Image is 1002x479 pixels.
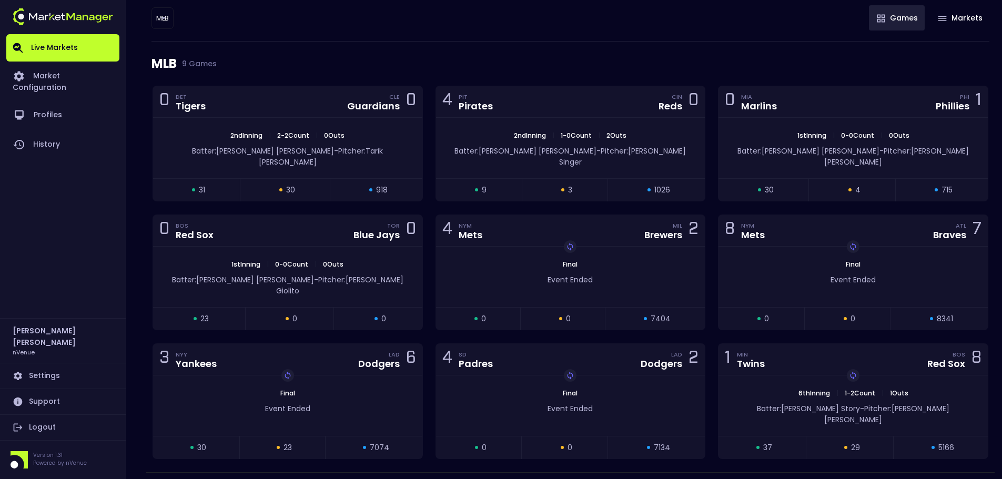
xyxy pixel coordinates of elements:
[33,459,87,467] p: Powered by nVenue
[973,221,981,240] div: 7
[389,350,400,359] div: LAD
[860,403,864,414] span: -
[560,389,581,398] span: Final
[176,221,214,230] div: BOS
[672,93,682,101] div: CIN
[933,230,966,240] div: Braves
[737,146,879,156] span: Batter: [PERSON_NAME] [PERSON_NAME]
[33,451,87,459] p: Version 1.31
[942,185,953,196] span: 715
[654,185,670,196] span: 1026
[6,363,119,389] a: Settings
[595,131,603,140] span: |
[741,221,765,230] div: NYM
[596,146,601,156] span: -
[266,131,274,140] span: |
[855,185,861,196] span: 4
[548,403,593,414] span: Event Ended
[176,93,206,101] div: DET
[651,313,671,324] span: 7404
[886,131,913,140] span: 0 Outs
[459,101,493,111] div: Pirates
[937,313,953,324] span: 8341
[689,92,699,111] div: 0
[176,350,217,359] div: NYY
[6,34,119,62] a: Live Markets
[659,101,682,111] div: Reds
[6,100,119,130] a: Profiles
[276,274,403,296] span: Pitcher: [PERSON_NAME] Giolito
[274,131,312,140] span: 2 - 2 Count
[376,185,388,196] span: 918
[347,101,400,111] div: Guardians
[176,101,206,111] div: Tigers
[6,415,119,440] a: Logout
[13,325,113,348] h2: [PERSON_NAME] [PERSON_NAME]
[879,146,884,156] span: -
[284,442,292,453] span: 23
[459,221,482,230] div: NYM
[833,389,842,398] span: |
[741,101,777,111] div: Marlins
[849,371,857,380] img: replayImg
[176,230,214,240] div: Red Sox
[644,230,682,240] div: Brewers
[938,16,947,21] img: gameIcon
[389,93,400,101] div: CLE
[763,442,772,453] span: 37
[971,350,981,369] div: 8
[264,260,272,269] span: |
[272,260,311,269] span: 0 - 0 Count
[930,5,989,30] button: Markets
[737,350,765,359] div: MIN
[838,131,877,140] span: 0 - 0 Count
[741,230,765,240] div: Mets
[442,350,452,369] div: 4
[459,93,493,101] div: PIT
[311,260,320,269] span: |
[286,185,295,196] span: 30
[227,131,266,140] span: 2nd Inning
[869,5,925,30] button: Games
[795,389,833,398] span: 6th Inning
[936,101,969,111] div: Phillies
[938,442,954,453] span: 5166
[673,221,682,230] div: MIL
[177,59,217,68] span: 9 Games
[548,274,593,285] span: Event Ended
[358,359,400,369] div: Dodgers
[843,260,864,269] span: Final
[151,42,989,86] div: MLB
[159,92,169,111] div: 0
[737,359,765,369] div: Twins
[13,8,113,25] img: logo
[725,221,735,240] div: 8
[200,313,209,324] span: 23
[459,359,493,369] div: Padres
[387,221,400,230] div: TOR
[192,146,334,156] span: Batter: [PERSON_NAME] [PERSON_NAME]
[877,131,886,140] span: |
[566,242,574,251] img: replayImg
[887,389,912,398] span: 1 Outs
[829,131,838,140] span: |
[568,185,572,196] span: 3
[482,442,487,453] span: 0
[976,92,981,111] div: 1
[151,7,174,29] div: BAS - All
[559,146,686,167] span: Pitcher: [PERSON_NAME] Singer
[6,130,119,159] a: History
[603,131,630,140] span: 2 Outs
[228,260,264,269] span: 1st Inning
[459,230,482,240] div: Mets
[159,221,169,240] div: 0
[558,131,595,140] span: 1 - 0 Count
[566,313,571,324] span: 0
[334,146,338,156] span: -
[406,221,416,240] div: 0
[511,131,549,140] span: 2nd Inning
[292,313,297,324] span: 0
[176,359,217,369] div: Yankees
[442,92,452,111] div: 4
[6,389,119,414] a: Support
